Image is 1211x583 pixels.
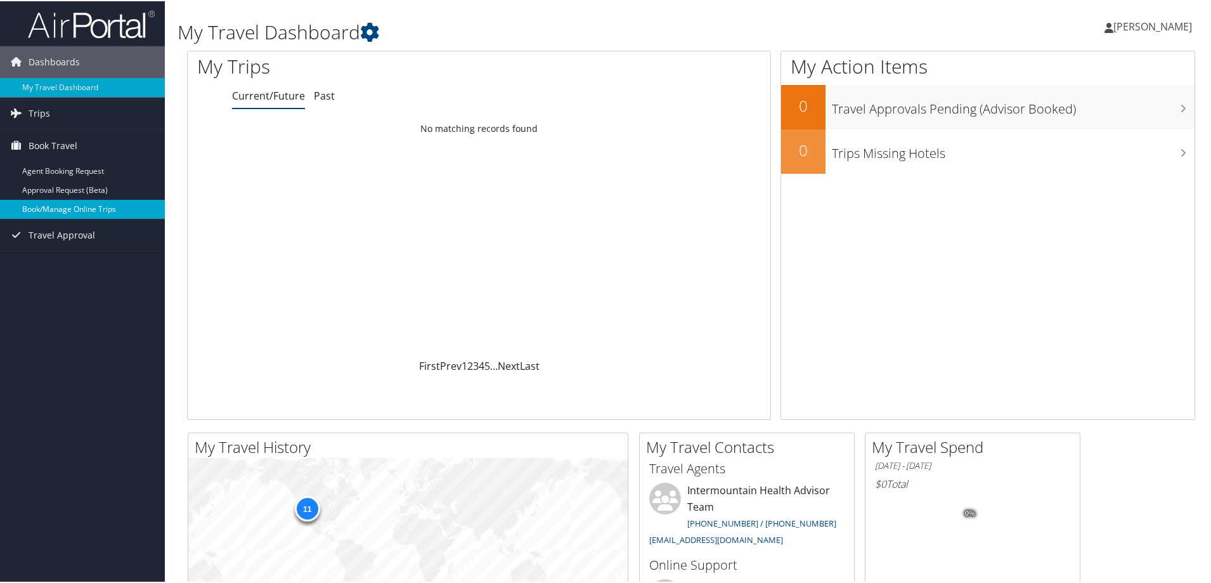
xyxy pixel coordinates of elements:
[649,459,845,476] h3: Travel Agents
[178,18,862,44] h1: My Travel Dashboard
[520,358,540,372] a: Last
[498,358,520,372] a: Next
[473,358,479,372] a: 3
[195,435,628,457] h2: My Travel History
[781,84,1195,128] a: 0Travel Approvals Pending (Advisor Booked)
[1113,18,1192,32] span: [PERSON_NAME]
[29,96,50,128] span: Trips
[294,495,320,520] div: 11
[490,358,498,372] span: …
[649,555,845,573] h3: Online Support
[832,137,1195,161] h3: Trips Missing Hotels
[832,93,1195,117] h3: Travel Approvals Pending (Advisor Booked)
[965,509,975,516] tspan: 0%
[197,52,518,79] h1: My Trips
[462,358,467,372] a: 1
[781,138,826,160] h2: 0
[484,358,490,372] a: 5
[419,358,440,372] a: First
[781,52,1195,79] h1: My Action Items
[440,358,462,372] a: Prev
[781,94,826,115] h2: 0
[479,358,484,372] a: 4
[1104,6,1205,44] a: [PERSON_NAME]
[29,45,80,77] span: Dashboards
[314,88,335,102] a: Past
[875,476,1070,490] h6: Total
[28,8,155,38] img: airportal-logo.png
[232,88,305,102] a: Current/Future
[188,116,770,139] td: No matching records found
[646,435,854,457] h2: My Travel Contacts
[875,476,886,490] span: $0
[649,533,783,544] a: [EMAIL_ADDRESS][DOMAIN_NAME]
[687,516,836,528] a: [PHONE_NUMBER] / [PHONE_NUMBER]
[875,459,1070,471] h6: [DATE] - [DATE]
[467,358,473,372] a: 2
[872,435,1080,457] h2: My Travel Spend
[643,481,851,549] li: Intermountain Health Advisor Team
[781,128,1195,173] a: 0Trips Missing Hotels
[29,218,95,250] span: Travel Approval
[29,129,77,160] span: Book Travel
